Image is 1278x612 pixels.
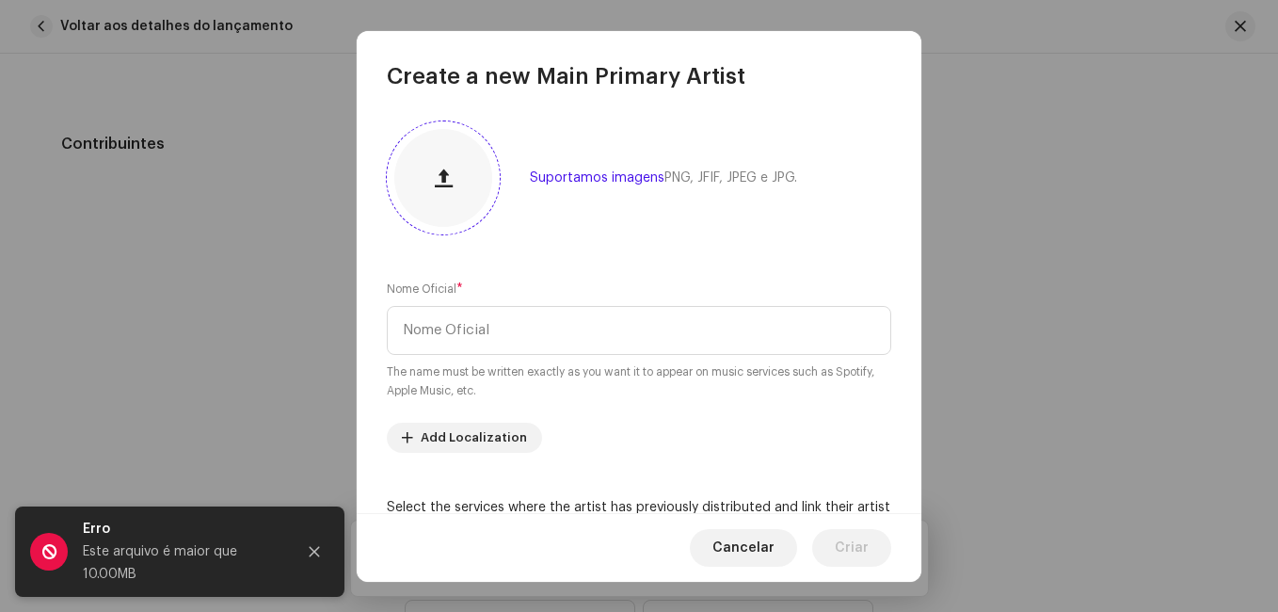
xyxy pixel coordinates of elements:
small: The name must be written exactly as you want it to appear on music services such as Spotify, Appl... [387,362,891,400]
small: Nome Oficial [387,280,456,298]
button: Add Localization [387,423,542,453]
div: Suportamos imagens [530,170,797,185]
span: Add Localization [421,419,527,457]
span: PNG, JFIF, JPEG e JPG. [664,171,797,185]
span: Cancelar [712,529,775,567]
button: Close [296,533,333,571]
div: Erro [83,518,280,540]
p: Select the services where the artist has previously distributed and link their artist profiles. I... [387,498,891,557]
button: Cancelar [690,529,797,567]
button: Criar [812,529,891,567]
span: Create a new Main Primary Artist [387,61,745,91]
div: Este arquivo é maior que 10.00MB [83,540,280,586]
input: Nome Oficial [387,306,891,355]
span: Criar [835,529,869,567]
